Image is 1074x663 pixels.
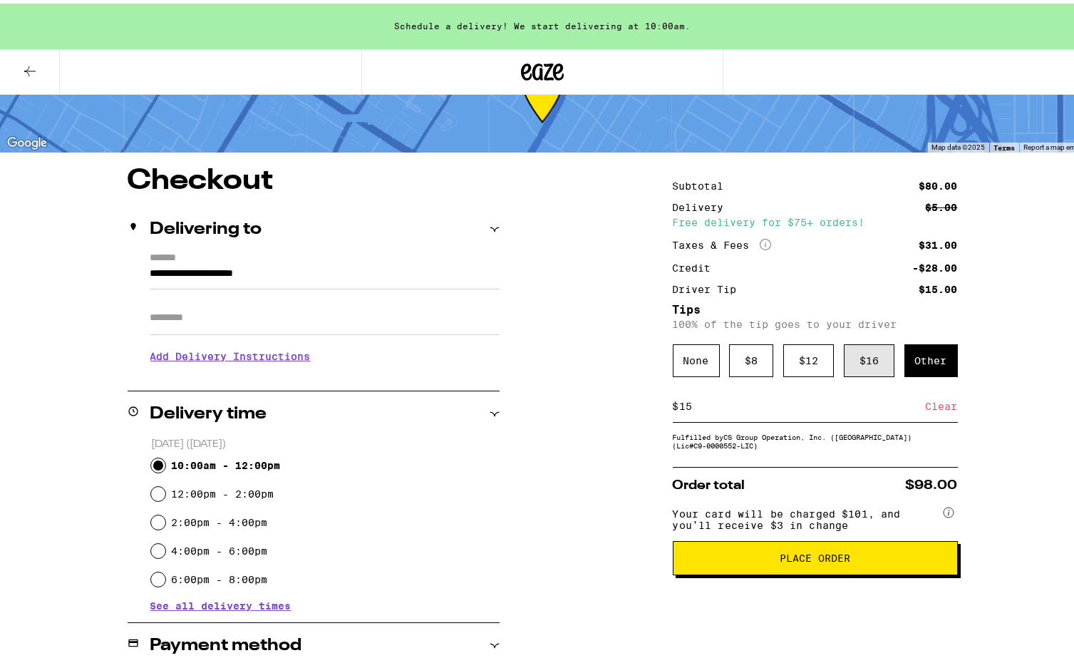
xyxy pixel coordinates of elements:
div: Credit [673,259,721,269]
label: 2:00pm - 4:00pm [171,513,267,525]
h2: Delivery time [150,402,267,419]
div: $5.00 [926,199,958,209]
h3: Add Delivery Instructions [150,336,500,369]
div: Subtotal [673,178,734,187]
span: Place Order [780,550,850,560]
h2: Payment method [150,634,302,651]
div: Delivery [673,199,734,209]
label: 12:00pm - 2:00pm [171,485,274,496]
div: -$28.00 [913,259,958,269]
p: 100% of the tip goes to your driver [673,315,958,327]
div: Taxes & Fees [673,235,771,248]
label: 6:00pm - 8:00pm [171,570,267,582]
div: Fulfilled by CS Group Operation, Inc. ([GEOGRAPHIC_DATA]) (Lic# C9-0000552-LIC ) [673,429,958,446]
input: 0 [679,396,926,409]
span: Your card will be charged $101, and you’ll receive $3 in change [673,500,941,528]
a: Open this area in Google Maps (opens a new window) [4,130,51,149]
div: Free delivery for $75+ orders! [673,214,958,224]
p: [DATE] ([DATE]) [151,434,500,448]
h5: Tips [673,301,958,312]
h1: Checkout [128,163,500,192]
div: $15.00 [919,281,958,291]
a: Terms [993,140,1015,148]
label: 10:00am - 12:00pm [171,456,280,468]
div: $ 12 [783,341,834,374]
span: Map data ©2025 [931,140,985,148]
span: $98.00 [906,476,958,488]
div: $ 16 [844,341,894,374]
label: 4:00pm - 6:00pm [171,542,267,553]
h2: Delivering to [150,217,262,235]
div: $31.00 [919,237,958,247]
div: Clear [926,387,958,418]
p: We'll contact you at when we arrive [150,369,500,381]
button: Place Order [673,538,958,572]
div: Driver Tip [673,281,747,291]
div: None [673,341,720,374]
img: Google [4,130,51,149]
div: $80.00 [919,178,958,187]
div: $ 8 [729,341,773,374]
button: See all delivery times [150,597,291,607]
span: Order total [673,476,745,488]
div: $ [673,387,679,418]
div: Other [904,341,958,374]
